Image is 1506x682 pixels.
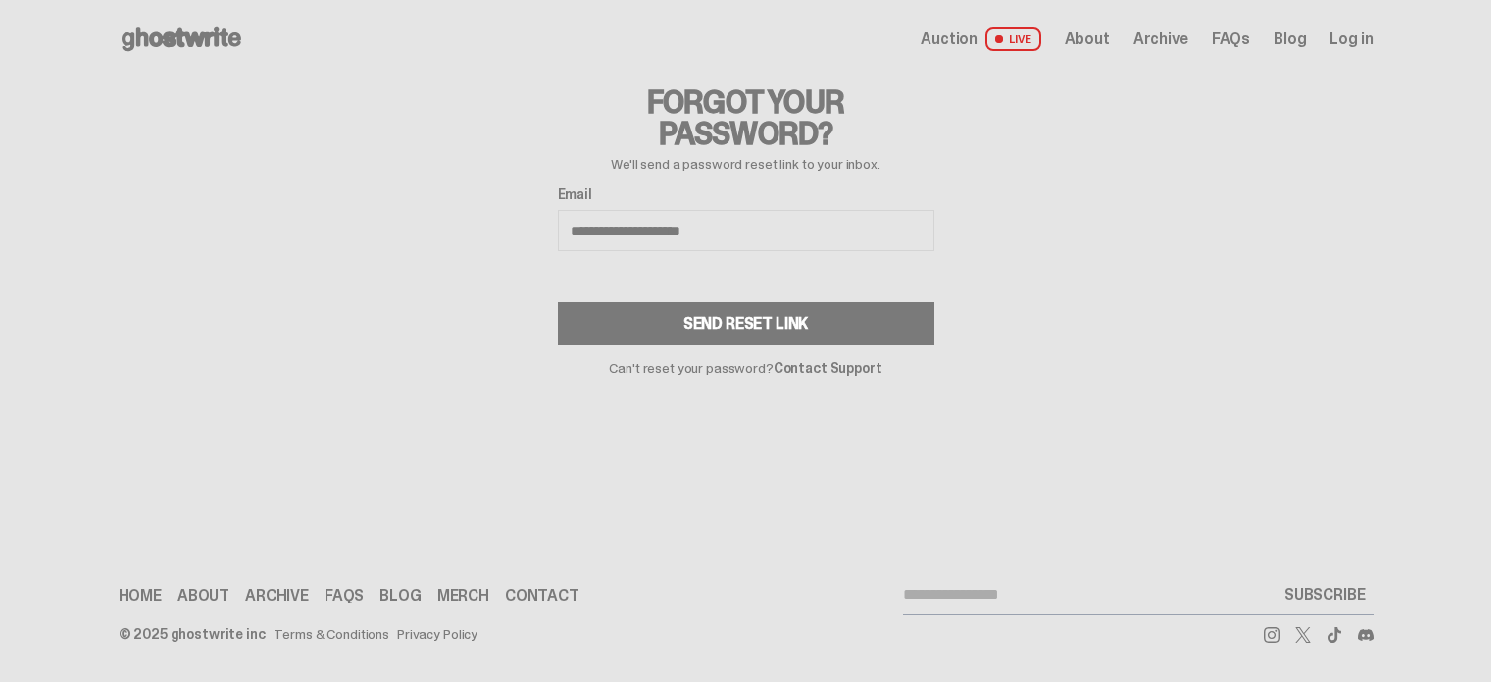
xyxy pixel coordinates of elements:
[558,302,934,345] button: Send Reset Link
[1065,31,1110,47] a: About
[921,27,1040,51] a: Auction LIVE
[325,588,364,603] a: FAQs
[558,186,934,202] label: Email
[1277,575,1374,614] button: SUBSCRIBE
[1330,31,1373,47] a: Log in
[274,627,389,641] a: Terms & Conditions
[921,31,978,47] span: Auction
[1212,31,1250,47] a: FAQs
[437,588,489,603] a: Merch
[119,588,162,603] a: Home
[379,588,421,603] a: Blog
[177,588,229,603] a: About
[558,86,934,149] h3: Forgot your password?
[1274,31,1306,47] a: Blog
[1133,31,1188,47] a: Archive
[985,27,1041,51] span: LIVE
[397,627,477,641] a: Privacy Policy
[119,627,266,641] div: © 2025 ghostwrite inc
[683,316,809,332] div: Send Reset Link
[245,588,309,603] a: Archive
[505,588,579,603] a: Contact
[558,361,934,375] p: Can't reset your password?
[558,157,934,171] p: We'll send a password reset link to your inbox.
[774,359,882,377] a: Contact Support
